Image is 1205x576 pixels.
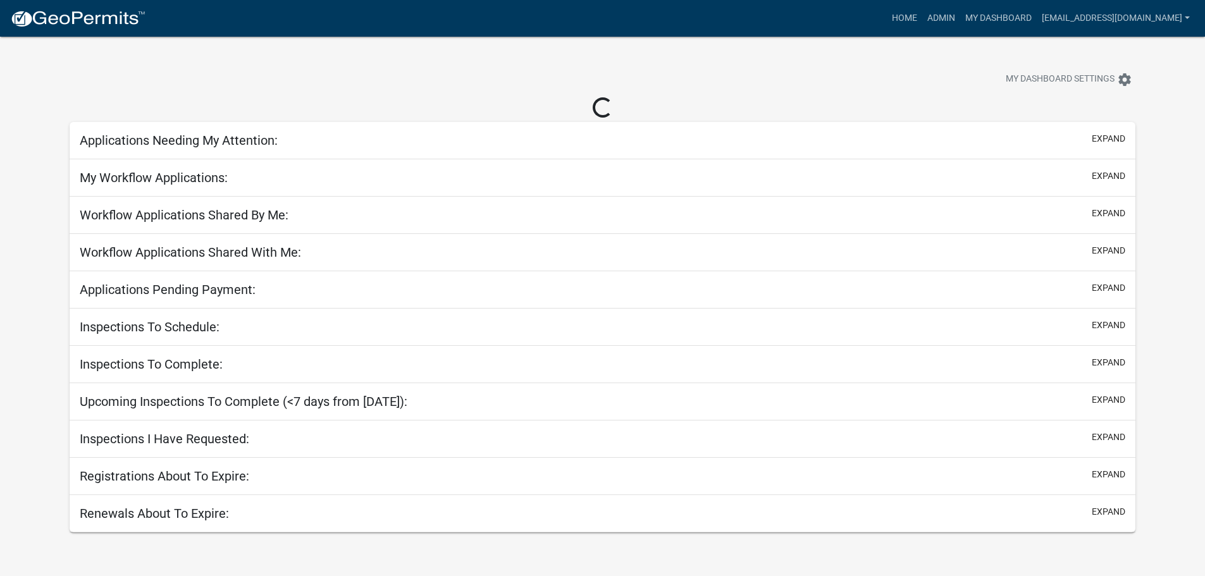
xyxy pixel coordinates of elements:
[80,394,407,409] h5: Upcoming Inspections To Complete (<7 days from [DATE]):
[1092,169,1125,183] button: expand
[80,431,249,446] h5: Inspections I Have Requested:
[1006,72,1115,87] span: My Dashboard Settings
[80,245,301,260] h5: Workflow Applications Shared With Me:
[887,6,922,30] a: Home
[1092,505,1125,518] button: expand
[1092,132,1125,145] button: expand
[1092,319,1125,332] button: expand
[960,6,1037,30] a: My Dashboard
[996,67,1142,92] button: My Dashboard Settingssettings
[80,469,249,484] h5: Registrations About To Expire:
[80,357,223,372] h5: Inspections To Complete:
[80,282,256,297] h5: Applications Pending Payment:
[80,170,228,185] h5: My Workflow Applications:
[80,319,219,334] h5: Inspections To Schedule:
[1092,207,1125,220] button: expand
[922,6,960,30] a: Admin
[1117,72,1132,87] i: settings
[1092,431,1125,444] button: expand
[1092,468,1125,481] button: expand
[80,506,229,521] h5: Renewals About To Expire:
[80,133,278,148] h5: Applications Needing My Attention:
[1092,281,1125,295] button: expand
[1092,244,1125,257] button: expand
[1092,393,1125,407] button: expand
[80,207,288,223] h5: Workflow Applications Shared By Me:
[1037,6,1195,30] a: [EMAIL_ADDRESS][DOMAIN_NAME]
[1092,356,1125,369] button: expand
